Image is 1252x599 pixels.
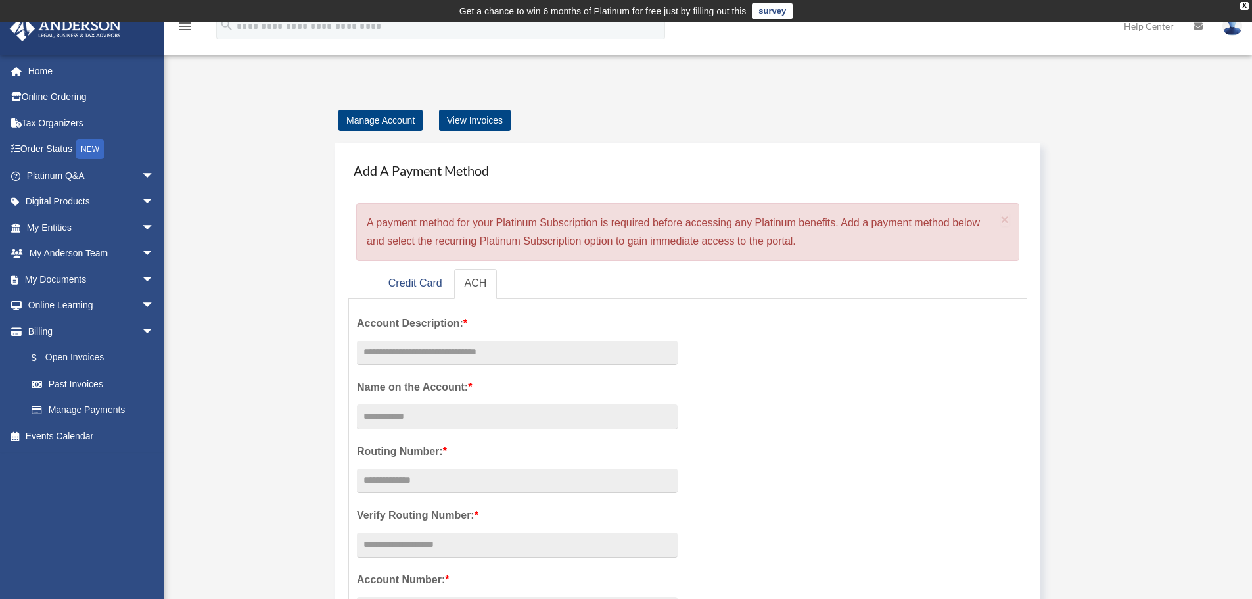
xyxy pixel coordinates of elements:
[9,423,174,449] a: Events Calendar
[1222,16,1242,36] img: User Pic
[9,266,174,293] a: My Documentsarrow_drop_down
[439,110,511,131] a: View Invoices
[18,397,168,423] a: Manage Payments
[357,506,678,525] label: Verify Routing Number:
[338,110,423,131] a: Manage Account
[9,136,174,163] a: Order StatusNEW
[141,241,168,268] span: arrow_drop_down
[141,318,168,345] span: arrow_drop_down
[357,314,678,333] label: Account Description:
[348,156,1027,185] h4: Add A Payment Method
[177,18,193,34] i: menu
[141,293,168,320] span: arrow_drop_down
[141,266,168,293] span: arrow_drop_down
[141,189,168,216] span: arrow_drop_down
[1001,212,1009,226] button: Close
[141,162,168,189] span: arrow_drop_down
[1240,2,1249,10] div: close
[357,378,678,396] label: Name on the Account:
[9,84,174,110] a: Online Ordering
[356,203,1019,261] div: A payment method for your Platinum Subscription is required before accessing any Platinum benefit...
[39,350,45,366] span: $
[357,571,678,589] label: Account Number:
[378,269,453,299] a: Credit Card
[220,18,234,32] i: search
[1001,212,1009,227] span: ×
[141,214,168,241] span: arrow_drop_down
[9,318,174,345] a: Billingarrow_drop_down
[9,58,174,84] a: Home
[9,241,174,267] a: My Anderson Teamarrow_drop_down
[177,23,193,34] a: menu
[9,189,174,215] a: Digital Productsarrow_drop_down
[9,214,174,241] a: My Entitiesarrow_drop_down
[6,16,125,41] img: Anderson Advisors Platinum Portal
[357,443,678,461] label: Routing Number:
[454,269,498,299] a: ACH
[18,371,174,397] a: Past Invoices
[9,110,174,136] a: Tax Organizers
[9,162,174,189] a: Platinum Q&Aarrow_drop_down
[76,139,104,159] div: NEW
[18,345,174,371] a: $Open Invoices
[9,293,174,319] a: Online Learningarrow_drop_down
[752,3,793,19] a: survey
[459,3,747,19] div: Get a chance to win 6 months of Platinum for free just by filling out this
